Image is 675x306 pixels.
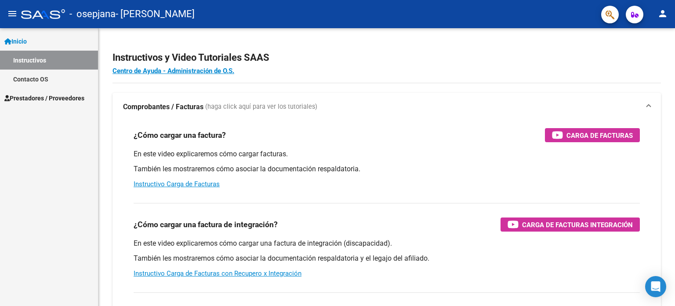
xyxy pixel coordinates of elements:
[134,254,640,263] p: También les mostraremos cómo asociar la documentación respaldatoria y el legajo del afiliado.
[657,8,668,19] mat-icon: person
[134,269,301,277] a: Instructivo Carga de Facturas con Recupero x Integración
[4,93,84,103] span: Prestadores / Proveedores
[545,128,640,142] button: Carga de Facturas
[134,239,640,248] p: En este video explicaremos cómo cargar una factura de integración (discapacidad).
[134,129,226,141] h3: ¿Cómo cargar una factura?
[134,218,278,231] h3: ¿Cómo cargar una factura de integración?
[69,4,116,24] span: - osepjana
[205,102,317,112] span: (haga click aquí para ver los tutoriales)
[566,130,633,141] span: Carga de Facturas
[7,8,18,19] mat-icon: menu
[134,164,640,174] p: También les mostraremos cómo asociar la documentación respaldatoria.
[645,276,666,297] div: Open Intercom Messenger
[522,219,633,230] span: Carga de Facturas Integración
[112,67,234,75] a: Centro de Ayuda - Administración de O.S.
[116,4,195,24] span: - [PERSON_NAME]
[123,102,203,112] strong: Comprobantes / Facturas
[112,49,661,66] h2: Instructivos y Video Tutoriales SAAS
[112,93,661,121] mat-expansion-panel-header: Comprobantes / Facturas (haga click aquí para ver los tutoriales)
[134,149,640,159] p: En este video explicaremos cómo cargar facturas.
[501,218,640,232] button: Carga de Facturas Integración
[134,180,220,188] a: Instructivo Carga de Facturas
[4,37,27,46] span: Inicio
